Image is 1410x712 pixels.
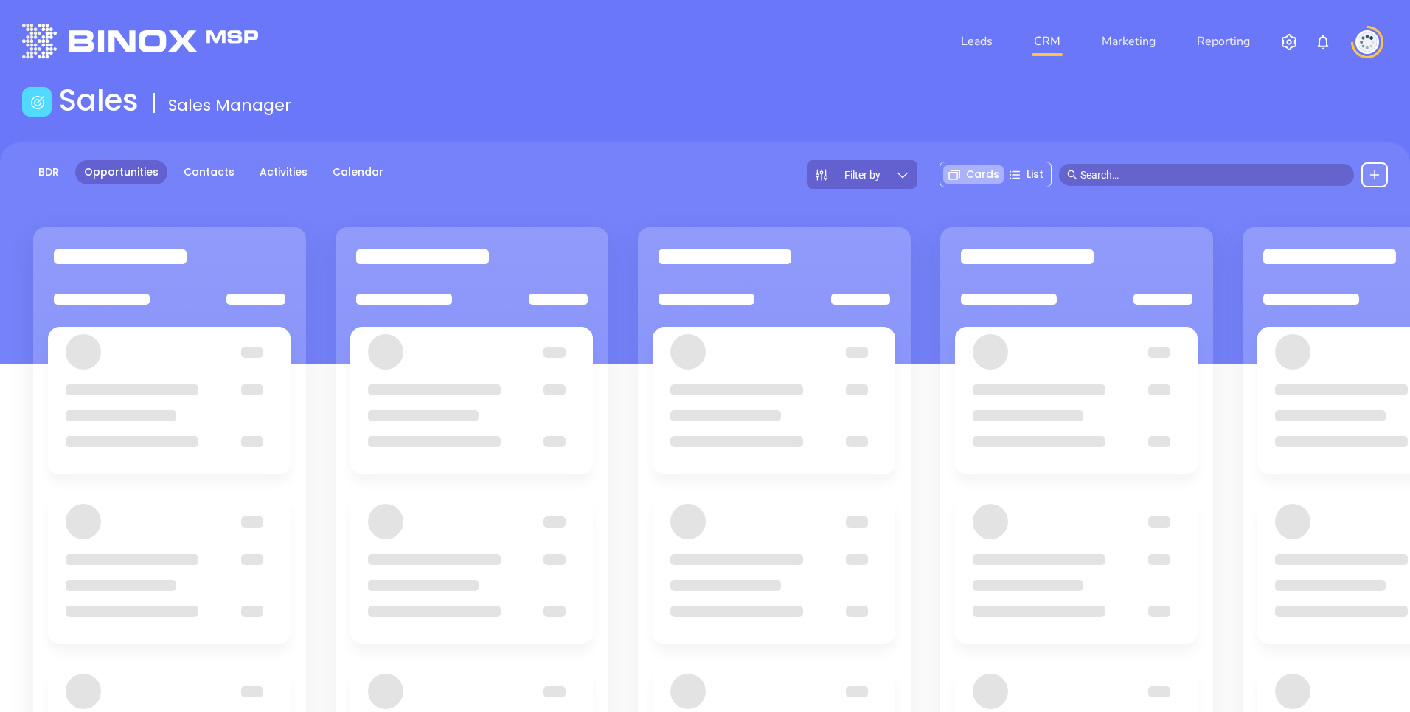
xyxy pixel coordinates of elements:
[175,160,243,184] a: Contacts
[324,160,392,184] a: Calendar
[966,167,999,182] span: Cards
[22,24,258,58] img: logo
[844,170,881,180] span: Filter by
[59,83,139,118] h1: Sales
[955,27,999,56] a: Leads
[251,160,316,184] a: Activities
[1080,167,1346,183] input: Search…
[1355,30,1379,54] img: user
[1096,27,1161,56] a: Marketing
[1028,27,1066,56] a: CRM
[168,94,291,117] span: Sales Manager
[1314,33,1332,51] img: iconNotification
[29,160,68,184] a: BDR
[75,160,167,184] a: Opportunities
[1027,167,1043,182] span: List
[1067,170,1077,180] span: search
[1191,27,1256,56] a: Reporting
[1280,33,1298,51] img: iconSetting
